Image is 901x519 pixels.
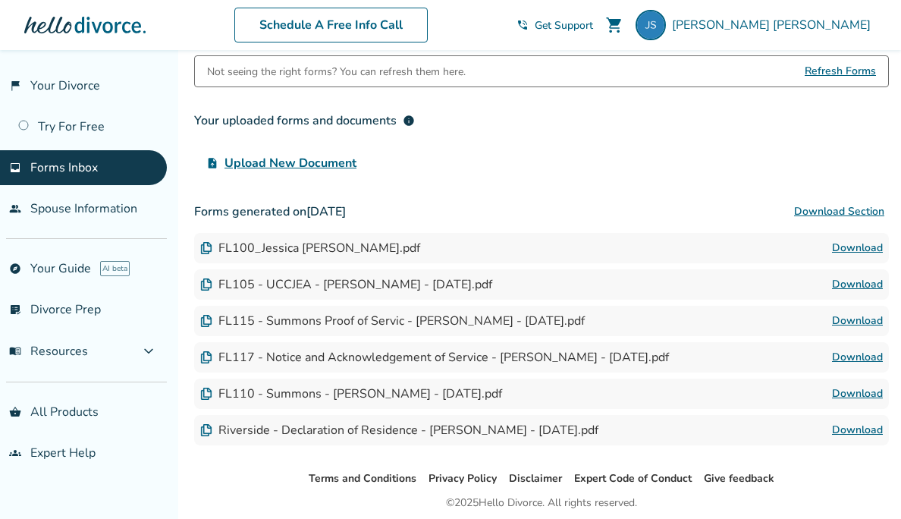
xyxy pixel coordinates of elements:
[429,471,497,486] a: Privacy Policy
[832,421,883,439] a: Download
[605,16,623,34] span: shopping_cart
[194,197,889,227] h3: Forms generated on [DATE]
[200,422,598,439] div: Riverside - Declaration of Residence - [PERSON_NAME] - [DATE].pdf
[832,312,883,330] a: Download
[234,8,428,42] a: Schedule A Free Info Call
[200,424,212,436] img: Document
[516,18,593,33] a: phone_in_talkGet Support
[206,157,218,169] span: upload_file
[200,388,212,400] img: Document
[832,239,883,257] a: Download
[9,80,21,92] span: flag_2
[832,348,883,366] a: Download
[200,240,420,256] div: FL100_Jessica [PERSON_NAME].pdf
[9,203,21,215] span: people
[200,242,212,254] img: Document
[636,10,666,40] img: jgraham827@yahoo.com
[9,304,21,316] span: list_alt_check
[672,17,877,33] span: [PERSON_NAME] [PERSON_NAME]
[790,197,889,227] button: Download Section
[200,313,585,329] div: FL115 - Summons Proof of Servic - [PERSON_NAME] - [DATE].pdf
[309,471,416,486] a: Terms and Conditions
[200,315,212,327] img: Document
[704,470,774,488] li: Give feedback
[509,470,562,488] li: Disclaimer
[207,56,466,86] div: Not seeing the right forms? You can refresh them here.
[9,263,21,275] span: explore
[446,494,637,512] div: © 2025 Hello Divorce. All rights reserved.
[194,112,415,130] div: Your uploaded forms and documents
[832,275,883,294] a: Download
[30,159,98,176] span: Forms Inbox
[200,385,502,402] div: FL110 - Summons - [PERSON_NAME] - [DATE].pdf
[224,154,356,172] span: Upload New Document
[574,471,692,486] a: Expert Code of Conduct
[200,351,212,363] img: Document
[200,278,212,291] img: Document
[9,345,21,357] span: menu_book
[9,406,21,418] span: shopping_basket
[403,115,415,127] span: info
[9,343,88,360] span: Resources
[516,19,529,31] span: phone_in_talk
[200,349,669,366] div: FL117 - Notice and Acknowledgement of Service - [PERSON_NAME] - [DATE].pdf
[832,385,883,403] a: Download
[140,342,158,360] span: expand_more
[805,56,876,86] span: Refresh Forms
[100,261,130,276] span: AI beta
[825,446,901,519] iframe: Chat Widget
[200,276,492,293] div: FL105 - UCCJEA - [PERSON_NAME] - [DATE].pdf
[9,162,21,174] span: inbox
[535,18,593,33] span: Get Support
[9,447,21,459] span: groups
